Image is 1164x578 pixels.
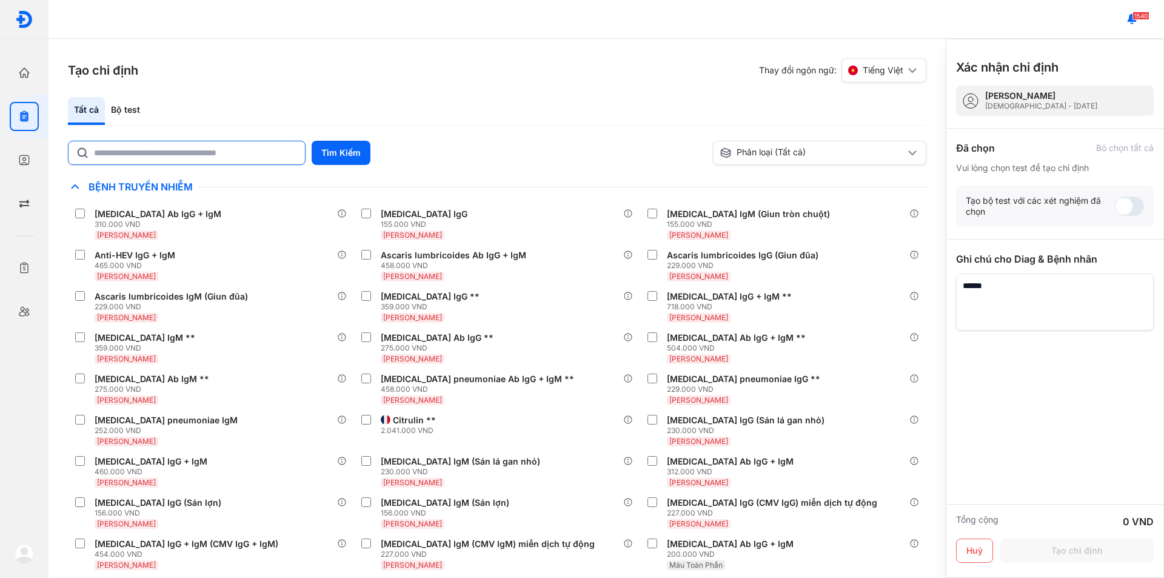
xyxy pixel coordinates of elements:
[985,101,1097,111] div: [DEMOGRAPHIC_DATA] - [DATE]
[95,426,242,435] div: 252.000 VND
[97,313,156,322] span: [PERSON_NAME]
[97,272,156,281] span: [PERSON_NAME]
[97,478,156,487] span: [PERSON_NAME]
[667,302,797,312] div: 718.000 VND
[82,181,199,193] span: Bệnh Truyền Nhiễm
[381,508,514,518] div: 156.000 VND
[381,250,526,261] div: Ascaris lumbricoides Ab IgG + IgM
[383,354,442,363] span: [PERSON_NAME]
[381,426,441,435] div: 2.041.000 VND
[667,374,820,385] div: [MEDICAL_DATA] pneumoniae IgG **
[97,437,156,446] span: [PERSON_NAME]
[863,65,903,76] span: Tiếng Việt
[95,302,253,312] div: 229.000 VND
[720,147,905,159] div: Phân loại (Tất cả)
[1132,12,1149,20] span: 1540
[381,456,540,467] div: [MEDICAL_DATA] IgM (Sán lá gan nhỏ)
[667,415,824,426] div: [MEDICAL_DATA] IgG (Sán lá gan nhỏ)
[105,97,146,125] div: Bộ test
[97,230,156,240] span: [PERSON_NAME]
[985,90,1097,101] div: [PERSON_NAME]
[68,97,105,125] div: Tất cả
[95,456,207,467] div: [MEDICAL_DATA] IgG + IgM
[667,426,829,435] div: 230.000 VND
[95,415,238,426] div: [MEDICAL_DATA] pneumoniae IgM
[667,209,830,220] div: [MEDICAL_DATA] IgM (Giun tròn chuột)
[393,415,436,426] div: Citrulin **
[381,467,545,477] div: 230.000 VND
[956,59,1059,76] h3: Xác nhận chỉ định
[381,332,493,343] div: [MEDICAL_DATA] Ab IgG **
[669,272,728,281] span: [PERSON_NAME]
[667,343,811,353] div: 504.000 VND
[381,539,595,549] div: [MEDICAL_DATA] IgM (CMV IgM) miễn dịch tự động
[383,519,442,528] span: [PERSON_NAME]
[381,209,467,220] div: [MEDICAL_DATA] IgG
[667,220,835,229] div: 155.000 VND
[1123,514,1154,529] div: 0 VND
[15,10,33,29] img: logo
[381,291,480,302] div: [MEDICAL_DATA] IgG **
[381,549,600,559] div: 227.000 VND
[383,272,442,281] span: [PERSON_NAME]
[383,560,442,570] span: [PERSON_NAME]
[97,560,156,570] span: [PERSON_NAME]
[966,195,1115,217] div: Tạo bộ test với các xét nghiệm đã chọn
[383,230,442,240] span: [PERSON_NAME]
[95,250,175,261] div: Anti-HEV IgG + IgM
[95,332,195,343] div: [MEDICAL_DATA] IgM **
[381,261,531,271] div: 458.000 VND
[95,374,209,385] div: [MEDICAL_DATA] Ab IgM **
[667,385,825,394] div: 229.000 VND
[95,497,221,508] div: [MEDICAL_DATA] IgG (Sán lợn)
[669,395,728,405] span: [PERSON_NAME]
[97,519,156,528] span: [PERSON_NAME]
[1000,539,1154,563] button: Tạo chỉ định
[956,141,995,155] div: Đã chọn
[669,478,728,487] span: [PERSON_NAME]
[1096,143,1154,153] div: Bỏ chọn tất cả
[95,467,212,477] div: 460.000 VND
[95,539,278,549] div: [MEDICAL_DATA] IgG + IgM (CMV IgG + IgM)
[667,539,794,549] div: [MEDICAL_DATA] Ab IgG + IgM
[759,58,926,82] div: Thay đổi ngôn ngữ:
[95,508,226,518] div: 156.000 VND
[669,313,728,322] span: [PERSON_NAME]
[667,291,792,302] div: [MEDICAL_DATA] IgG + IgM **
[669,519,728,528] span: [PERSON_NAME]
[381,343,498,353] div: 275.000 VND
[956,514,998,529] div: Tổng cộng
[383,313,442,322] span: [PERSON_NAME]
[669,354,728,363] span: [PERSON_NAME]
[95,549,283,559] div: 454.000 VND
[956,252,1154,266] div: Ghi chú cho Diag & Bệnh nhân
[667,497,877,508] div: [MEDICAL_DATA] IgG (CMV IgG) miễn dịch tự động
[667,549,798,559] div: 200.000 VND
[15,544,34,563] img: logo
[95,261,180,271] div: 465.000 VND
[312,141,370,165] button: Tìm Kiếm
[383,395,442,405] span: [PERSON_NAME]
[381,497,509,508] div: [MEDICAL_DATA] IgM (Sán lợn)
[95,343,200,353] div: 359.000 VND
[97,395,156,405] span: [PERSON_NAME]
[68,62,138,79] h3: Tạo chỉ định
[667,332,806,343] div: [MEDICAL_DATA] Ab IgG + IgM **
[667,250,818,261] div: Ascaris lumbricoides IgG (Giun đũa)
[95,291,248,302] div: Ascaris lumbricoides IgM (Giun đũa)
[667,261,823,271] div: 229.000 VND
[667,456,794,467] div: [MEDICAL_DATA] Ab IgG + IgM
[956,539,993,563] button: Huỷ
[669,437,728,446] span: [PERSON_NAME]
[95,220,226,229] div: 310.000 VND
[669,560,723,570] span: Máu Toàn Phần
[97,354,156,363] span: [PERSON_NAME]
[381,374,574,385] div: [MEDICAL_DATA] pneumoniae Ab IgG + IgM **
[381,220,472,229] div: 155.000 VND
[381,385,579,394] div: 458.000 VND
[667,467,798,477] div: 312.000 VND
[669,230,728,240] span: [PERSON_NAME]
[381,302,484,312] div: 359.000 VND
[956,163,1154,173] div: Vui lòng chọn test để tạo chỉ định
[95,209,221,220] div: [MEDICAL_DATA] Ab IgG + IgM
